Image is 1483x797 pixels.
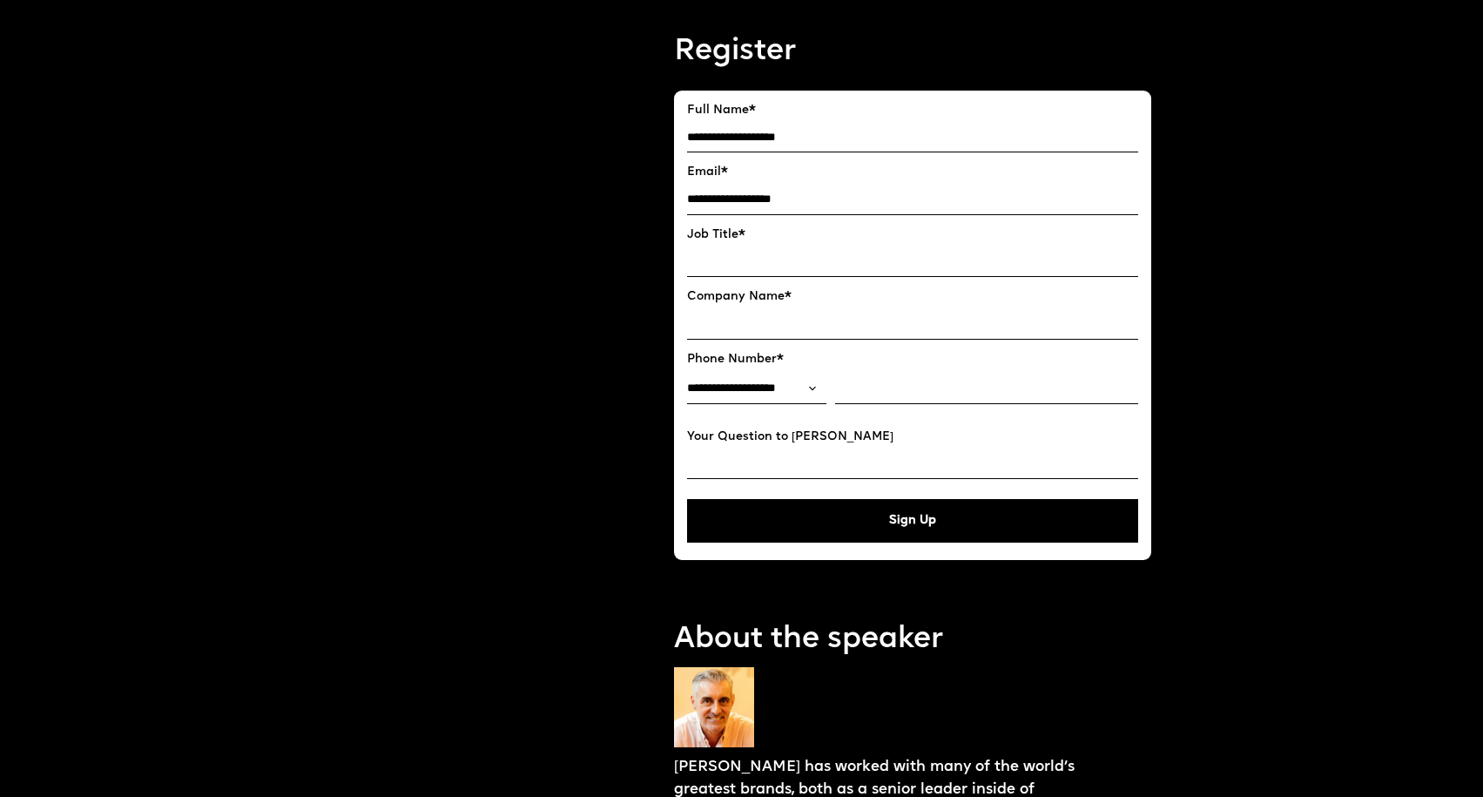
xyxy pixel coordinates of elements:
[674,31,1151,73] p: Register
[674,619,1151,661] p: About the speaker
[687,104,1138,118] label: Full Name
[687,165,1138,179] label: Email
[687,290,1138,304] label: Company Name
[687,499,1138,543] button: Sign Up
[687,430,1138,444] label: Your Question to [PERSON_NAME]
[687,228,1138,242] label: Job Title
[687,353,1138,367] label: Phone Number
